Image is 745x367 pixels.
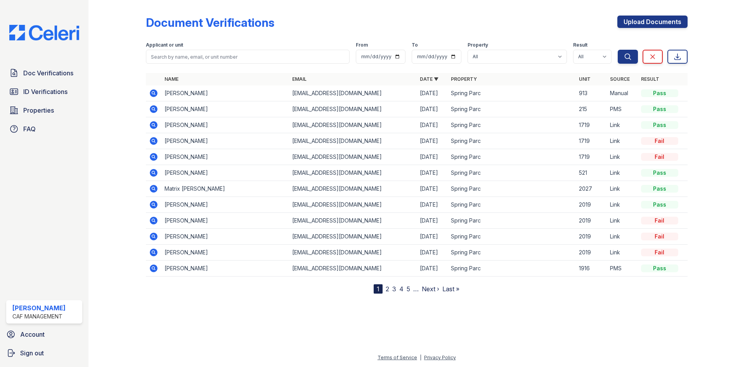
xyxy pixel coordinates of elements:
[417,85,448,101] td: [DATE]
[607,85,638,101] td: Manual
[407,285,410,293] a: 5
[3,25,85,40] img: CE_Logo_Blue-a8612792a0a2168367f1c8372b55b34899dd931a85d93a1a3d3e32e68fde9ad4.png
[576,133,607,149] td: 1719
[641,89,678,97] div: Pass
[6,84,82,99] a: ID Verifications
[576,85,607,101] td: 913
[289,101,417,117] td: [EMAIL_ADDRESS][DOMAIN_NAME]
[424,355,456,360] a: Privacy Policy
[417,117,448,133] td: [DATE]
[641,201,678,209] div: Pass
[289,85,417,101] td: [EMAIL_ADDRESS][DOMAIN_NAME]
[399,285,404,293] a: 4
[412,42,418,48] label: To
[161,213,289,229] td: [PERSON_NAME]
[641,121,678,129] div: Pass
[641,153,678,161] div: Fail
[576,117,607,133] td: 1719
[3,345,85,361] a: Sign out
[20,330,45,339] span: Account
[607,149,638,165] td: Link
[292,76,307,82] a: Email
[448,85,575,101] td: Spring Parc
[420,355,421,360] div: |
[448,181,575,197] td: Spring Parc
[607,197,638,213] td: Link
[576,181,607,197] td: 2027
[6,103,82,118] a: Properties
[356,42,368,48] label: From
[413,284,419,294] span: …
[146,16,274,30] div: Document Verifications
[289,229,417,245] td: [EMAIL_ADDRESS][DOMAIN_NAME]
[641,137,678,145] div: Fail
[607,117,638,133] td: Link
[448,245,575,261] td: Spring Parc
[6,121,82,137] a: FAQ
[289,261,417,277] td: [EMAIL_ADDRESS][DOMAIN_NAME]
[289,165,417,181] td: [EMAIL_ADDRESS][DOMAIN_NAME]
[607,165,638,181] td: Link
[23,68,73,78] span: Doc Verifications
[392,285,396,293] a: 3
[289,133,417,149] td: [EMAIL_ADDRESS][DOMAIN_NAME]
[448,117,575,133] td: Spring Parc
[576,245,607,261] td: 2019
[641,233,678,240] div: Fail
[617,16,688,28] a: Upload Documents
[576,213,607,229] td: 2019
[576,229,607,245] td: 2019
[161,85,289,101] td: [PERSON_NAME]
[386,285,389,293] a: 2
[146,42,183,48] label: Applicant or unit
[161,261,289,277] td: [PERSON_NAME]
[576,261,607,277] td: 1916
[573,42,587,48] label: Result
[161,165,289,181] td: [PERSON_NAME]
[417,101,448,117] td: [DATE]
[3,327,85,342] a: Account
[289,117,417,133] td: [EMAIL_ADDRESS][DOMAIN_NAME]
[146,50,350,64] input: Search by name, email, or unit number
[448,229,575,245] td: Spring Parc
[579,76,591,82] a: Unit
[417,181,448,197] td: [DATE]
[6,65,82,81] a: Doc Verifications
[165,76,178,82] a: Name
[289,213,417,229] td: [EMAIL_ADDRESS][DOMAIN_NAME]
[576,149,607,165] td: 1719
[641,169,678,177] div: Pass
[417,229,448,245] td: [DATE]
[576,197,607,213] td: 2019
[607,261,638,277] td: PMS
[23,124,36,134] span: FAQ
[161,133,289,149] td: [PERSON_NAME]
[289,197,417,213] td: [EMAIL_ADDRESS][DOMAIN_NAME]
[641,105,678,113] div: Pass
[607,101,638,117] td: PMS
[161,117,289,133] td: [PERSON_NAME]
[422,285,439,293] a: Next ›
[576,165,607,181] td: 521
[417,261,448,277] td: [DATE]
[289,149,417,165] td: [EMAIL_ADDRESS][DOMAIN_NAME]
[641,185,678,193] div: Pass
[641,76,659,82] a: Result
[417,133,448,149] td: [DATE]
[448,165,575,181] td: Spring Parc
[23,87,68,96] span: ID Verifications
[448,133,575,149] td: Spring Parc
[641,217,678,224] div: Fail
[420,76,438,82] a: Date ▼
[607,245,638,261] td: Link
[448,197,575,213] td: Spring Parc
[289,245,417,261] td: [EMAIL_ADDRESS][DOMAIN_NAME]
[374,284,383,294] div: 1
[448,101,575,117] td: Spring Parc
[448,213,575,229] td: Spring Parc
[607,229,638,245] td: Link
[448,261,575,277] td: Spring Parc
[607,181,638,197] td: Link
[23,106,54,115] span: Properties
